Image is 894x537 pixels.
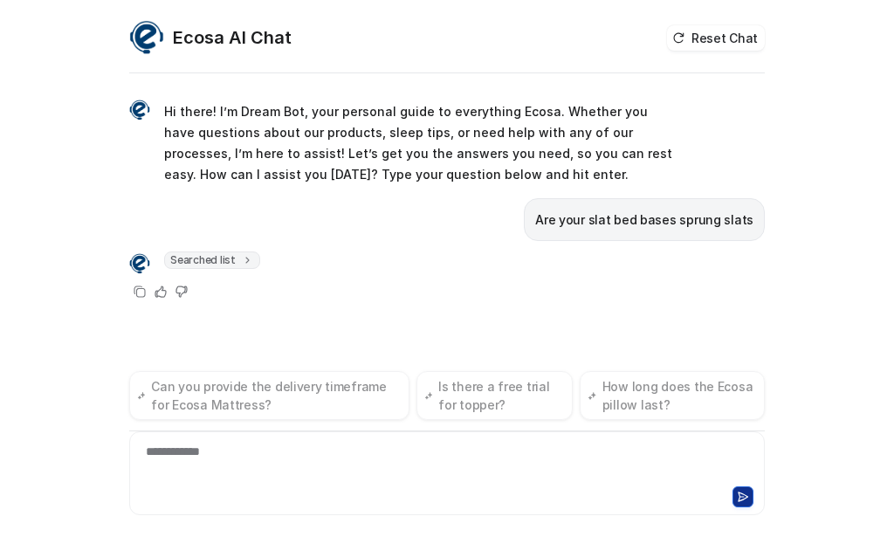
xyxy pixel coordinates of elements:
[164,102,675,186] p: Hi there! I’m Dream Bot, your personal guide to everything Ecosa. Whether you have questions abou...
[667,26,765,52] button: Reset Chat
[129,100,150,121] img: Widget
[129,372,409,421] button: Can you provide the delivery timeframe for Ecosa Mattress?
[164,252,260,270] span: Searched list
[173,26,292,51] h2: Ecosa AI Chat
[129,21,164,56] img: Widget
[129,254,150,275] img: Widget
[580,372,765,421] button: How long does the Ecosa pillow last?
[416,372,573,421] button: Is there a free trial for topper?
[535,210,753,231] p: Are your slat bed bases sprung slats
